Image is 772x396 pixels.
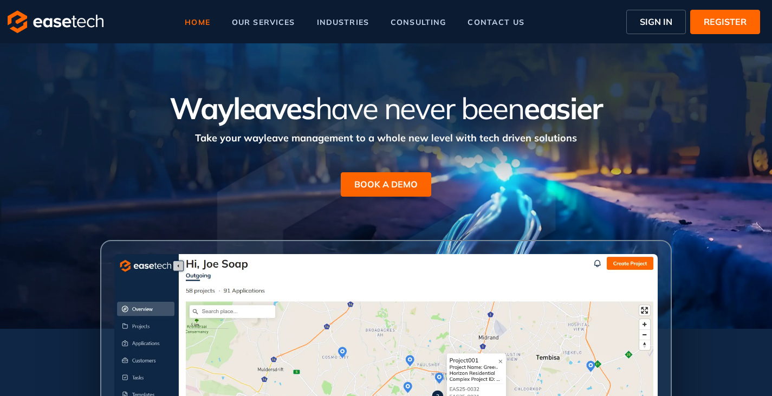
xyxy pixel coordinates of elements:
[468,18,524,26] span: contact us
[232,18,295,26] span: our services
[354,178,418,191] span: BOOK A DEMO
[524,89,602,127] span: easier
[640,15,672,28] span: SIGN IN
[704,15,747,28] span: REGISTER
[185,18,210,26] span: home
[75,125,698,145] div: Take your wayleave management to a whole new level with tech driven solutions
[8,10,103,33] img: logo
[317,18,369,26] span: industries
[341,172,431,197] button: BOOK A DEMO
[315,89,524,127] span: have never been
[626,10,686,34] button: SIGN IN
[690,10,760,34] button: REGISTER
[170,89,315,127] span: Wayleaves
[391,18,446,26] span: consulting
